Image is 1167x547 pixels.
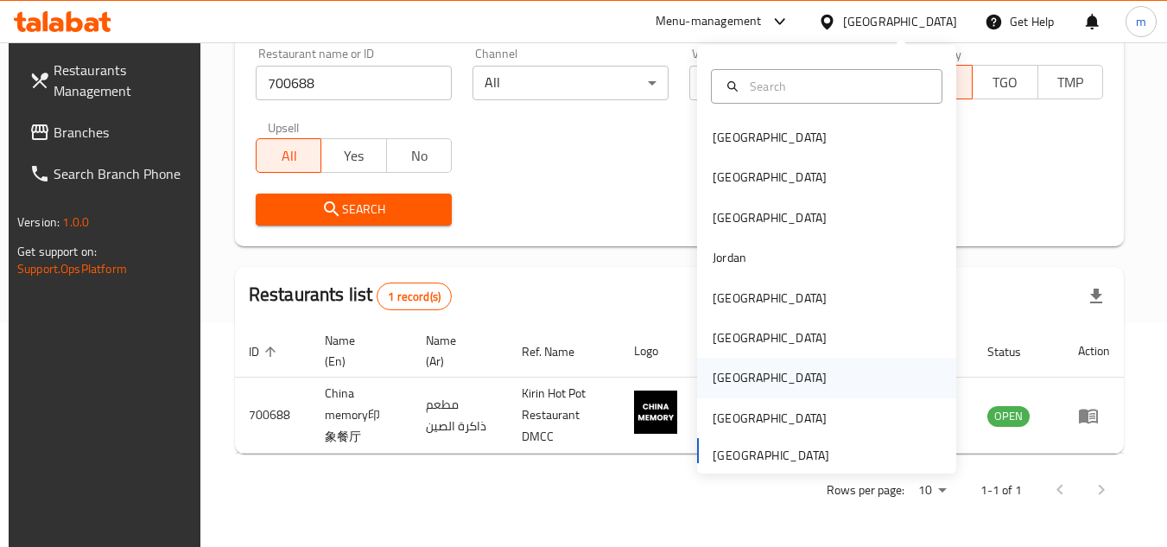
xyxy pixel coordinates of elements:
[249,341,282,362] span: ID
[62,211,89,233] span: 1.0.0
[17,211,60,233] span: Version:
[473,66,669,100] div: All
[235,325,1124,454] table: enhanced table
[17,258,127,280] a: Support.OpsPlatform
[256,138,321,173] button: All
[16,153,204,194] a: Search Branch Phone
[713,128,827,147] div: [GEOGRAPHIC_DATA]
[987,406,1030,426] span: OPEN
[620,325,698,378] th: Logo
[713,248,746,267] div: Jordan
[377,283,452,310] div: Total records count
[713,328,827,347] div: [GEOGRAPHIC_DATA]
[270,199,438,220] span: Search
[325,330,391,372] span: Name (En)
[377,289,451,305] span: 1 record(s)
[713,208,827,227] div: [GEOGRAPHIC_DATA]
[320,138,386,173] button: Yes
[713,368,827,387] div: [GEOGRAPHIC_DATA]
[235,378,311,454] td: 700688
[713,409,827,428] div: [GEOGRAPHIC_DATA]
[1037,65,1103,99] button: TMP
[972,65,1037,99] button: TGO
[508,378,620,454] td: Kirin Hot Pot Restaurant DMCC
[980,480,1022,501] p: 1-1 of 1
[1064,325,1124,378] th: Action
[743,77,931,96] input: Search
[17,240,97,263] span: Get support on:
[54,122,190,143] span: Branches
[263,143,314,169] span: All
[249,282,452,310] h2: Restaurants list
[16,49,204,111] a: Restaurants Management
[328,143,379,169] span: Yes
[256,66,452,100] input: Search for restaurant name or ID..
[911,478,953,504] div: Rows per page:
[54,60,190,101] span: Restaurants Management
[386,138,452,173] button: No
[827,480,904,501] p: Rows per page:
[919,48,962,60] label: Delivery
[843,12,957,31] div: [GEOGRAPHIC_DATA]
[268,121,300,133] label: Upsell
[980,70,1031,95] span: TGO
[1045,70,1096,95] span: TMP
[987,341,1043,362] span: Status
[412,378,508,454] td: مطعم ذاكرة الصين
[634,391,677,434] img: China memory印象餐厅
[713,168,827,187] div: [GEOGRAPHIC_DATA]
[987,406,1030,427] div: OPEN
[311,378,412,454] td: China memory印象餐厅
[1075,276,1117,317] div: Export file
[394,143,445,169] span: No
[54,163,190,184] span: Search Branch Phone
[16,111,204,153] a: Branches
[1136,12,1146,31] span: m
[1078,405,1110,426] div: Menu
[522,341,597,362] span: Ref. Name
[256,194,452,226] button: Search
[689,66,885,100] div: All
[713,289,827,308] div: [GEOGRAPHIC_DATA]
[426,330,487,372] span: Name (Ar)
[656,11,762,32] div: Menu-management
